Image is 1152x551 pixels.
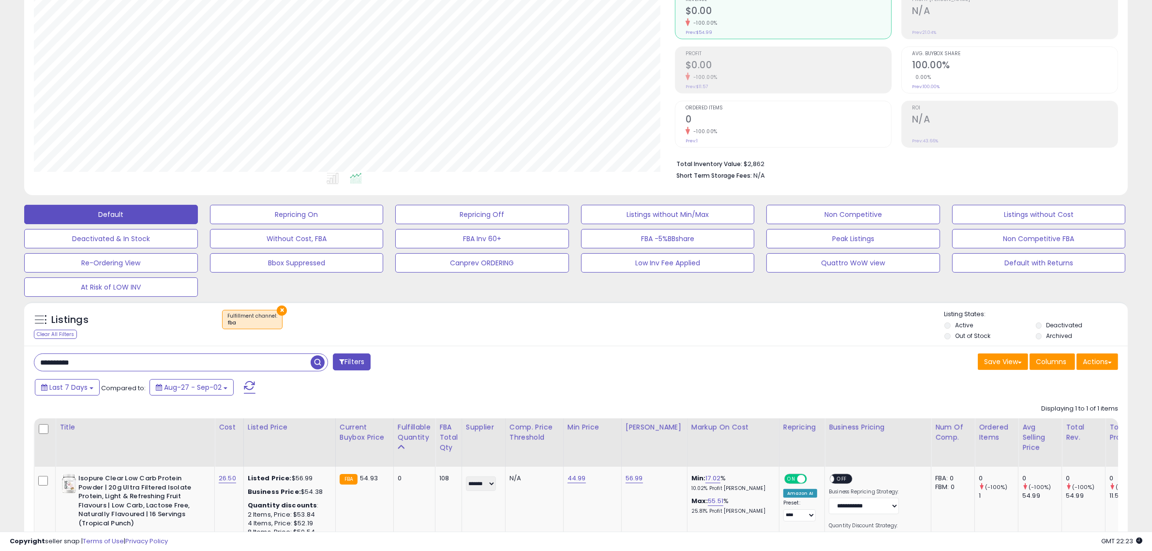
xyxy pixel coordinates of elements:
[686,138,698,144] small: Prev: 1
[125,536,168,546] a: Privacy Policy
[835,475,850,483] span: OFF
[690,74,718,81] small: -100.00%
[686,106,891,111] span: Ordered Items
[691,474,772,492] div: %
[340,422,389,443] div: Current Buybox Price
[1072,483,1094,491] small: (-100%)
[248,474,328,483] div: $56.99
[1101,536,1142,546] span: 2025-09-12 22:23 GMT
[581,253,755,273] button: Low Inv Fee Applied
[766,229,940,248] button: Peak Listings
[783,500,817,521] div: Preset:
[676,157,1111,169] li: $2,862
[219,422,239,432] div: Cost
[1109,491,1149,500] div: 11.57
[686,114,891,127] h2: 0
[439,474,454,483] div: 108
[101,383,146,393] span: Compared to:
[691,422,775,432] div: Markup on Cost
[248,528,328,536] div: 8 Items, Price: $50.54
[219,474,236,483] a: 26.50
[955,321,973,329] label: Active
[686,51,891,57] span: Profit
[398,474,428,483] div: 0
[248,422,331,432] div: Listed Price
[955,332,990,340] label: Out of Stock
[248,488,328,496] div: $54.38
[676,171,752,180] b: Short Term Storage Fees:
[753,171,765,180] span: N/A
[10,537,168,546] div: seller snap | |
[248,519,328,528] div: 4 Items, Price: $52.19
[210,253,384,273] button: Bbox Suppressed
[277,306,287,316] button: ×
[395,229,569,248] button: FBA Inv 60+
[1030,353,1075,370] button: Columns
[686,5,891,18] h2: $0.00
[626,422,683,432] div: [PERSON_NAME]
[509,422,559,443] div: Comp. Price Threshold
[676,160,742,168] b: Total Inventory Value:
[766,253,940,273] button: Quattro WoW view
[83,536,124,546] a: Terms of Use
[360,474,378,483] span: 54.93
[568,422,617,432] div: Min Price
[1066,474,1105,483] div: 0
[60,422,210,432] div: Title
[248,501,328,510] div: :
[24,205,198,224] button: Default
[227,312,277,327] span: Fulfillment channel :
[690,128,718,135] small: -100.00%
[35,379,100,396] button: Last 7 Days
[829,489,899,495] label: Business Repricing Strategy:
[568,474,586,483] a: 44.99
[785,475,797,483] span: ON
[62,474,76,493] img: 41SwHHAcuGL._SL40_.jpg
[248,501,317,510] b: Quantity discounts
[1109,422,1145,443] div: Total Profit
[829,522,899,529] label: Quantity Discount Strategy:
[439,422,458,453] div: FBA Total Qty
[985,483,1007,491] small: (-100%)
[935,483,967,491] div: FBM: 0
[691,496,708,505] b: Max:
[935,422,971,443] div: Num of Comp.
[227,320,277,326] div: fba
[806,475,821,483] span: OFF
[829,422,927,432] div: Business Pricing
[248,510,328,519] div: 2 Items, Price: $53.84
[1047,332,1073,340] label: Archived
[952,253,1126,273] button: Default with Returns
[690,19,718,27] small: -100.00%
[912,138,938,144] small: Prev: 43.66%
[979,422,1014,443] div: Ordered Items
[766,205,940,224] button: Non Competitive
[935,474,967,483] div: FBA: 0
[51,313,89,327] h5: Listings
[691,485,772,492] p: 10.02% Profit [PERSON_NAME]
[581,229,755,248] button: FBA -5%BBshare
[912,60,1118,73] h2: 100.00%
[210,205,384,224] button: Repricing On
[944,310,1128,319] p: Listing States:
[49,383,88,392] span: Last 7 Days
[10,536,45,546] strong: Copyright
[708,496,723,506] a: 55.51
[395,205,569,224] button: Repricing Off
[687,418,779,467] th: The percentage added to the cost of goods (COGS) that forms the calculator for Min & Max prices.
[686,84,708,90] small: Prev: $11.57
[581,205,755,224] button: Listings without Min/Max
[395,253,569,273] button: Canprev ORDERING
[248,474,292,483] b: Listed Price:
[24,277,198,297] button: At Risk of LOW INV
[1077,353,1118,370] button: Actions
[1036,357,1066,367] span: Columns
[952,229,1126,248] button: Non Competitive FBA
[705,474,720,483] a: 17.02
[912,74,931,81] small: 0.00%
[340,474,358,485] small: FBA
[686,30,712,35] small: Prev: $54.99
[34,330,77,339] div: Clear All Filters
[912,84,940,90] small: Prev: 100.00%
[398,422,431,443] div: Fulfillable Quantity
